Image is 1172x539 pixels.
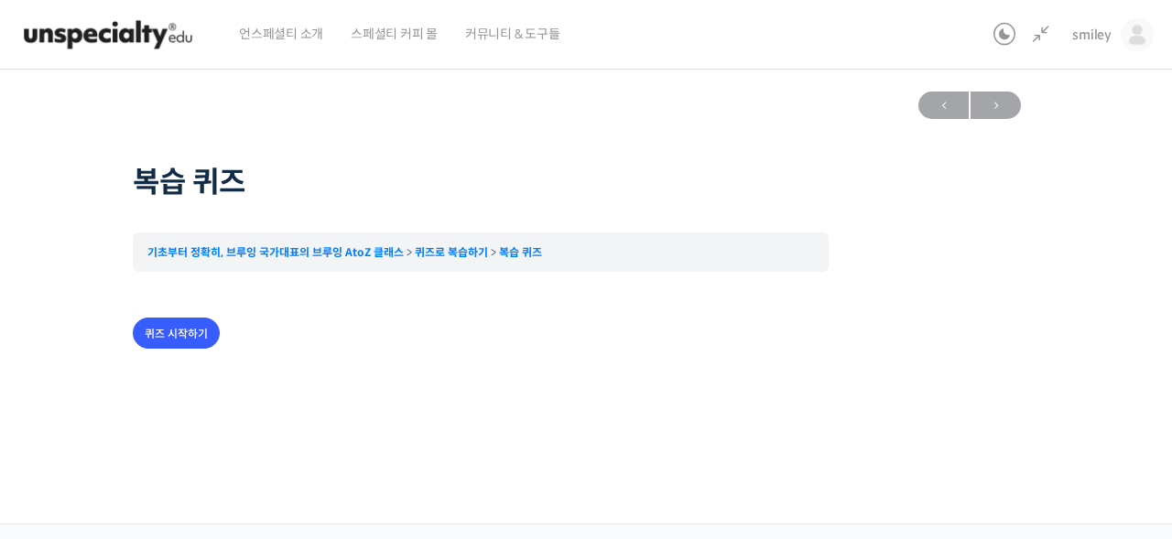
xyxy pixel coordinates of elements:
a: 기초부터 정확히, 브루잉 국가대표의 브루잉 AtoZ 클래스 [147,245,404,259]
h1: 복습 퀴즈 [133,165,829,199]
a: ←이전 [918,92,969,119]
span: smiley [1072,27,1112,43]
input: 퀴즈 시작하기 [133,318,220,349]
span: ← [918,93,969,118]
span: → [971,93,1021,118]
a: 퀴즈로 복습하기 [415,245,488,259]
a: 다음→ [971,92,1021,119]
a: 복습 퀴즈 [499,245,542,259]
